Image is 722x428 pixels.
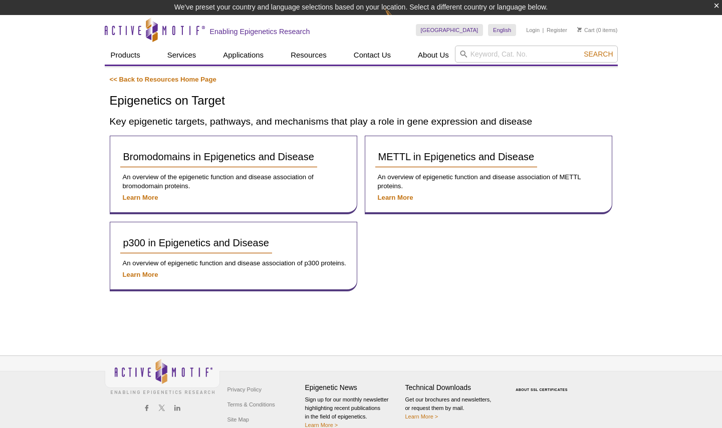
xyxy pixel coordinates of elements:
span: Bromodomains in Epigenetics and Disease [123,151,314,162]
a: Resources [285,46,333,65]
span: p300 in Epigenetics and Disease [123,237,269,248]
li: | [543,24,544,36]
a: Learn More > [405,413,438,419]
span: Search [584,50,613,58]
h2: Enabling Epigenetics Research [210,27,310,36]
img: Your Cart [577,27,582,32]
p: Get our brochures and newsletters, or request them by mail. [405,395,501,421]
table: Click to Verify - This site chose Symantec SSL for secure e-commerce and confidential communicati... [506,373,581,395]
a: Applications [217,46,270,65]
li: (0 items) [577,24,618,36]
a: Site Map [225,412,252,427]
img: Change Here [385,8,411,31]
a: Terms & Conditions [225,397,278,412]
a: Login [526,27,540,34]
a: << Back to Resources Home Page [110,76,216,83]
a: p300 in Epigenetics and Disease [120,232,272,254]
a: Cart [577,27,595,34]
a: Bromodomains in Epigenetics and Disease [120,146,317,168]
a: Services [161,46,202,65]
a: Contact Us [348,46,397,65]
span: METTL in Epigenetics and Disease [378,151,535,162]
h1: Epigenetics on Target [110,94,613,109]
a: Learn More [123,194,158,201]
a: Register [547,27,567,34]
a: ABOUT SSL CERTIFICATES [516,388,568,391]
h4: Technical Downloads [405,383,501,392]
a: Products [105,46,146,65]
a: METTL in Epigenetics and Disease [375,146,538,168]
h4: Epigenetic News [305,383,400,392]
a: About Us [412,46,455,65]
a: Privacy Policy [225,382,264,397]
a: [GEOGRAPHIC_DATA] [416,24,484,36]
a: Learn More [123,271,158,278]
p: An overview of epigenetic function and disease association of METTL proteins. [375,173,602,191]
input: Keyword, Cat. No. [455,46,618,63]
a: Learn More [378,194,413,201]
p: An overview of epigenetic function and disease association of p300 proteins. [120,259,347,268]
p: An overview of the epigenetic function and disease association of bromodomain proteins. [120,173,347,191]
img: Active Motif, [105,356,220,396]
h2: Key epigenetic targets, pathways, and mechanisms that play a role in gene expression and disease [110,115,613,128]
a: English [488,24,516,36]
a: Learn More > [305,422,338,428]
button: Search [581,50,616,59]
